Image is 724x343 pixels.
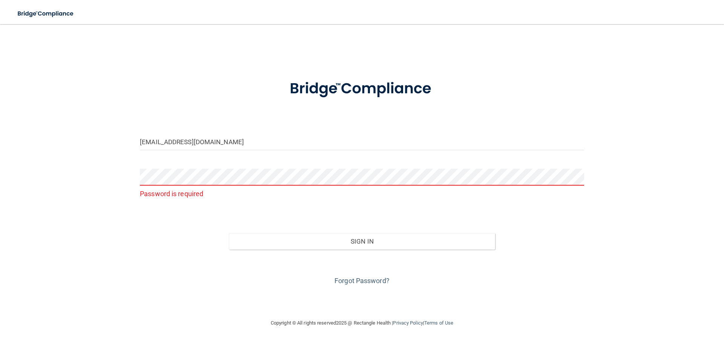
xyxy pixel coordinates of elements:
[140,133,584,150] input: Email
[424,320,453,326] a: Terms of Use
[11,6,81,21] img: bridge_compliance_login_screen.278c3ca4.svg
[334,277,390,285] a: Forgot Password?
[229,233,495,250] button: Sign In
[274,69,450,108] img: bridge_compliance_login_screen.278c3ca4.svg
[224,311,500,335] div: Copyright © All rights reserved 2025 @ Rectangle Health | |
[140,188,584,200] p: Password is required
[393,320,423,326] a: Privacy Policy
